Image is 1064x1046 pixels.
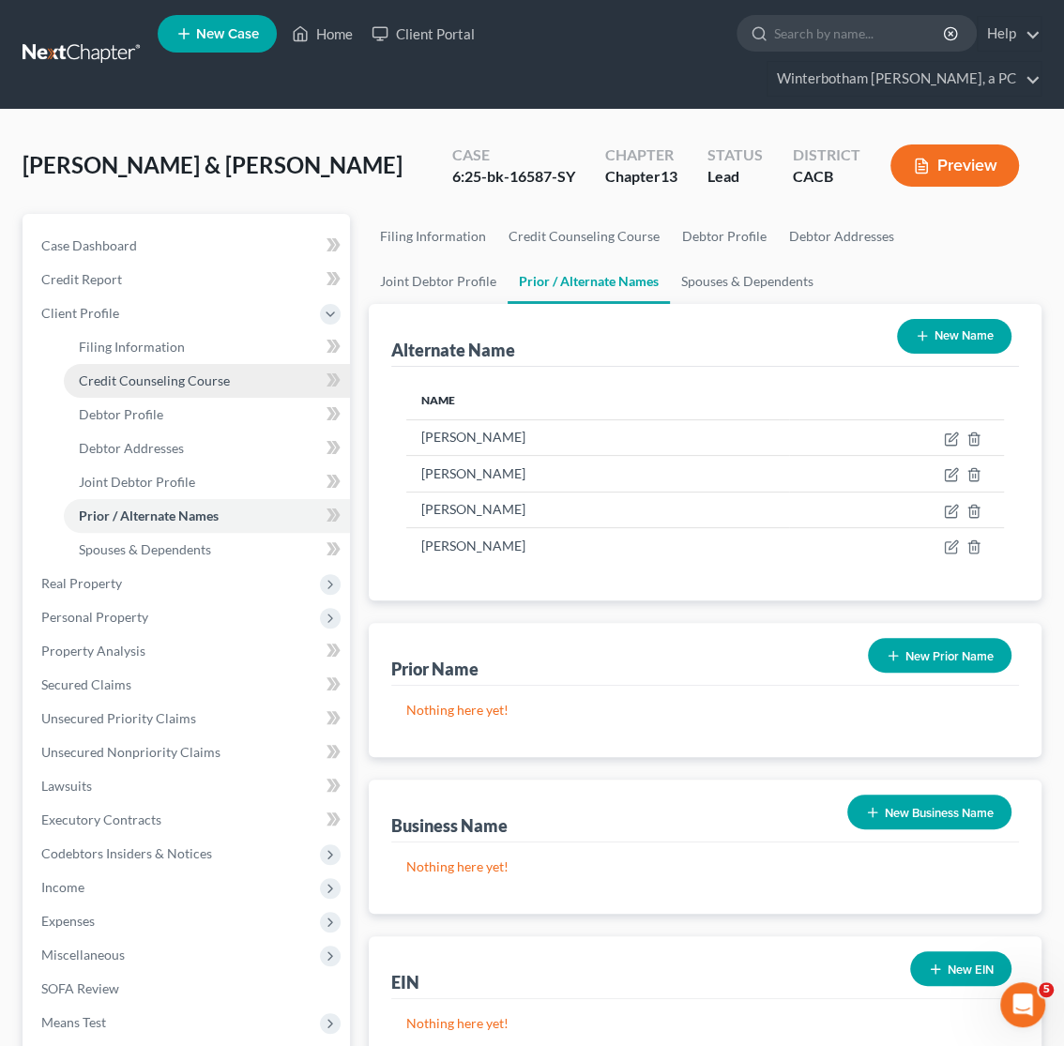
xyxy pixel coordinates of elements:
button: New Name [897,319,1011,354]
iframe: Intercom live chat [1000,982,1045,1027]
div: Alternate Name [391,339,515,361]
span: Executory Contracts [41,811,161,827]
a: Debtor Profile [671,214,778,259]
a: Filing Information [369,214,497,259]
span: Means Test [41,1014,106,1030]
a: Filing Information [64,330,350,364]
button: Preview [890,144,1019,187]
a: Winterbotham [PERSON_NAME], a PC [768,62,1041,96]
div: CACB [793,166,860,188]
div: Chapter [605,166,677,188]
a: Case Dashboard [26,229,350,263]
div: District [793,144,860,166]
a: Debtor Addresses [778,214,905,259]
span: 5 [1039,982,1054,997]
span: Secured Claims [41,676,131,692]
a: Prior / Alternate Names [508,259,670,304]
a: Secured Claims [26,668,350,702]
td: [PERSON_NAME] [406,419,790,455]
p: Nothing here yet! [406,1014,1004,1033]
span: Debtor Addresses [79,440,184,456]
div: 6:25-bk-16587-SY [452,166,575,188]
span: [PERSON_NAME] & [PERSON_NAME] [23,151,403,178]
a: Property Analysis [26,634,350,668]
button: New Business Name [847,795,1011,829]
td: [PERSON_NAME] [406,492,790,527]
a: Debtor Profile [64,398,350,432]
a: Unsecured Nonpriority Claims [26,735,350,769]
span: Spouses & Dependents [79,541,211,557]
a: Help [978,17,1041,51]
a: Credit Counseling Course [64,364,350,398]
div: Prior Name [391,658,479,680]
td: [PERSON_NAME] [406,527,790,563]
span: Unsecured Priority Claims [41,710,196,726]
div: Lead [707,166,763,188]
button: New Prior Name [868,638,1011,673]
span: Prior / Alternate Names [79,508,219,523]
span: Income [41,879,84,895]
span: Property Analysis [41,643,145,659]
a: Prior / Alternate Names [64,499,350,533]
a: SOFA Review [26,972,350,1006]
span: Credit Counseling Course [79,372,230,388]
span: 13 [661,167,677,185]
div: Business Name [391,814,508,837]
a: Joint Debtor Profile [64,465,350,499]
span: Filing Information [79,339,185,355]
span: Real Property [41,575,122,591]
a: Executory Contracts [26,803,350,837]
button: New EIN [910,951,1011,986]
span: Codebtors Insiders & Notices [41,845,212,861]
p: Nothing here yet! [406,857,1004,876]
div: Chapter [605,144,677,166]
input: Search by name... [774,16,946,51]
div: EIN [391,971,419,993]
span: SOFA Review [41,980,119,996]
span: Personal Property [41,609,148,625]
span: Lawsuits [41,778,92,794]
span: Expenses [41,913,95,929]
span: Unsecured Nonpriority Claims [41,744,220,760]
span: Miscellaneous [41,947,125,963]
a: Credit Counseling Course [497,214,671,259]
div: Case [452,144,575,166]
a: Debtor Addresses [64,432,350,465]
span: Debtor Profile [79,406,163,422]
span: Case Dashboard [41,237,137,253]
span: Client Profile [41,305,119,321]
span: Credit Report [41,271,122,287]
a: Home [282,17,362,51]
span: Joint Debtor Profile [79,474,195,490]
a: Unsecured Priority Claims [26,702,350,735]
a: Lawsuits [26,769,350,803]
a: Joint Debtor Profile [369,259,508,304]
span: New Case [196,27,259,41]
th: Name [406,382,790,419]
a: Spouses & Dependents [670,259,825,304]
a: Spouses & Dependents [64,533,350,567]
td: [PERSON_NAME] [406,456,790,492]
a: Credit Report [26,263,350,296]
div: Status [707,144,763,166]
p: Nothing here yet! [406,701,1004,720]
a: Client Portal [362,17,484,51]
